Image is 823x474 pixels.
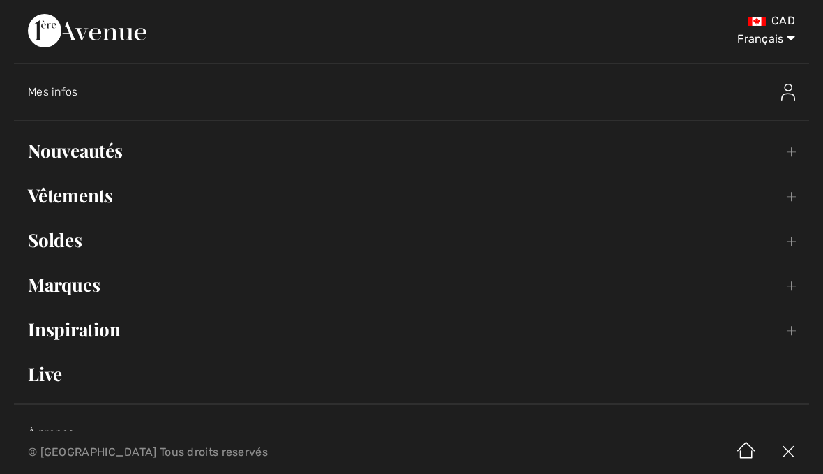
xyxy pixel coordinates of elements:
[725,431,767,474] img: Accueil
[28,14,146,47] img: 1ère Avenue
[781,84,795,101] img: Mes infos
[14,135,809,166] a: Nouveautés
[28,85,78,98] span: Mes infos
[767,431,809,474] img: X
[14,359,809,390] a: Live
[14,180,809,211] a: Vêtements
[14,269,809,300] a: Marques
[28,426,74,439] a: À propos
[14,225,809,255] a: Soldes
[484,14,795,28] div: CAD
[28,447,483,457] p: © [GEOGRAPHIC_DATA] Tous droits reservés
[14,314,809,345] a: Inspiration
[28,70,809,114] a: Mes infosMes infos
